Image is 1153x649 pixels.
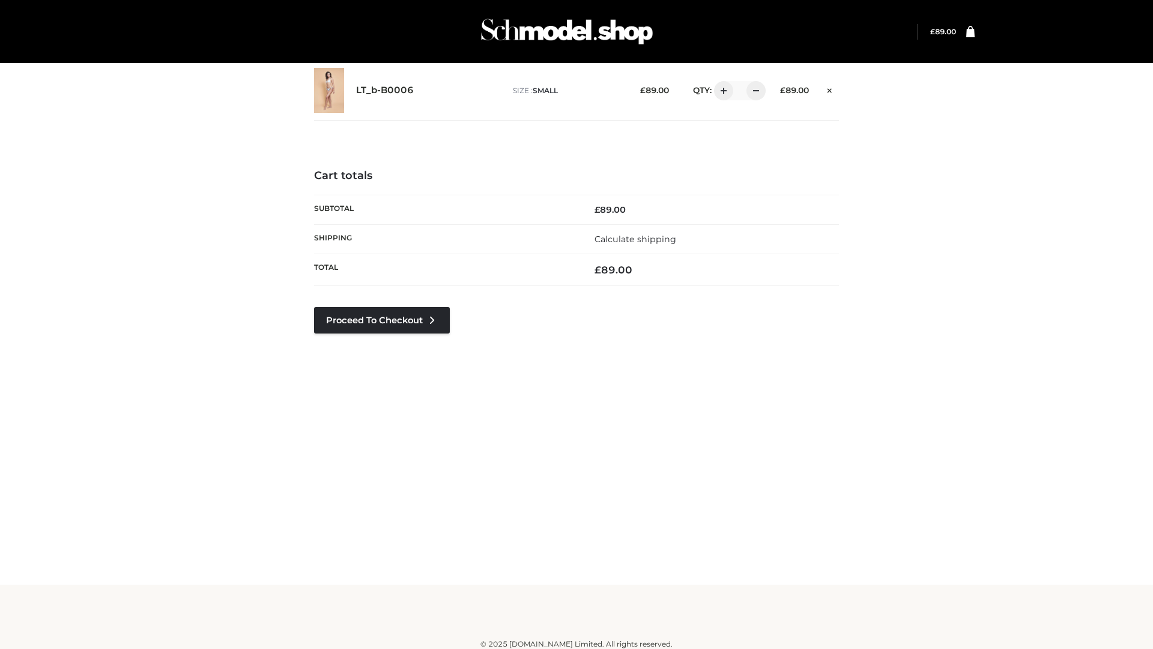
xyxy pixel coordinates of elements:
span: £ [780,85,785,95]
a: Remove this item [821,81,839,97]
span: £ [595,264,601,276]
a: Calculate shipping [595,234,676,245]
a: LT_b-B0006 [356,85,414,96]
span: £ [640,85,646,95]
h4: Cart totals [314,169,839,183]
div: QTY: [681,81,761,100]
bdi: 89.00 [595,264,632,276]
span: £ [930,27,935,36]
bdi: 89.00 [930,27,956,36]
img: LT_b-B0006 - SMALL [314,68,344,113]
bdi: 89.00 [640,85,669,95]
th: Total [314,254,576,286]
p: size : [513,85,622,96]
a: £89.00 [930,27,956,36]
bdi: 89.00 [595,204,626,215]
bdi: 89.00 [780,85,809,95]
span: £ [595,204,600,215]
span: SMALL [533,86,558,95]
th: Subtotal [314,195,576,224]
th: Shipping [314,224,576,254]
a: Proceed to Checkout [314,307,450,334]
img: Schmodel Admin 964 [477,8,657,55]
